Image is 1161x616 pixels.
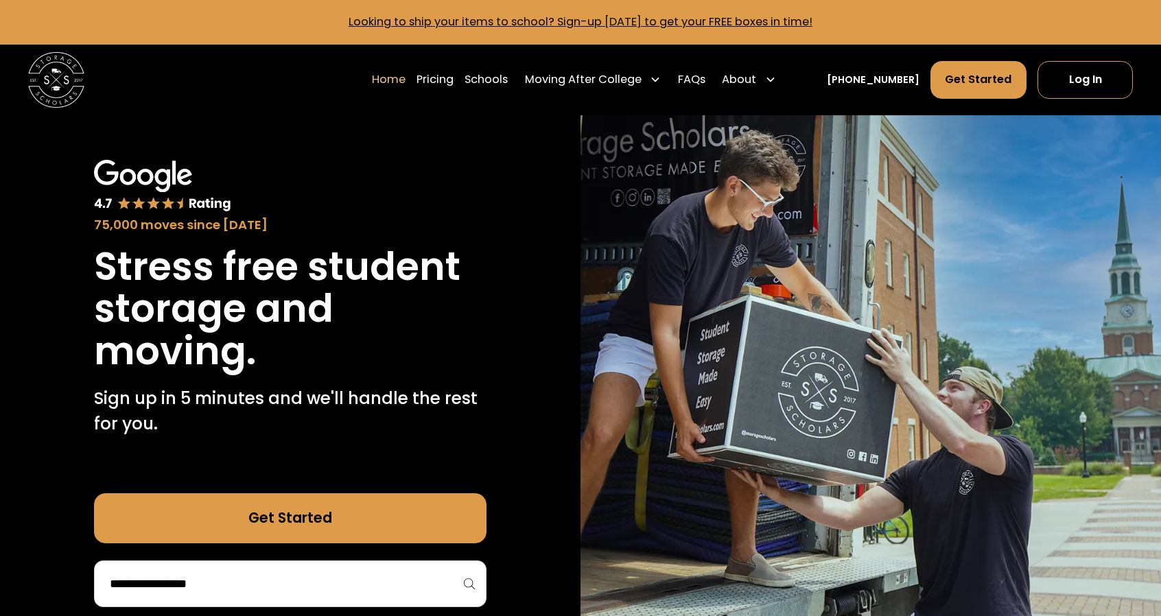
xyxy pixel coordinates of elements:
[28,52,84,108] img: Storage Scholars main logo
[372,60,406,99] a: Home
[94,215,486,235] div: 75,000 moves since [DATE]
[519,60,667,99] div: Moving After College
[94,493,486,544] a: Get Started
[417,60,454,99] a: Pricing
[716,60,782,99] div: About
[94,246,486,372] h1: Stress free student storage and moving.
[94,386,486,437] p: Sign up in 5 minutes and we'll handle the rest for you.
[1037,61,1133,99] a: Log In
[94,160,231,213] img: Google 4.7 star rating
[930,61,1027,99] a: Get Started
[827,73,919,87] a: [PHONE_NUMBER]
[678,60,705,99] a: FAQs
[525,71,642,88] div: Moving After College
[722,71,756,88] div: About
[465,60,508,99] a: Schools
[349,14,812,29] a: Looking to ship your items to school? Sign-up [DATE] to get your FREE boxes in time!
